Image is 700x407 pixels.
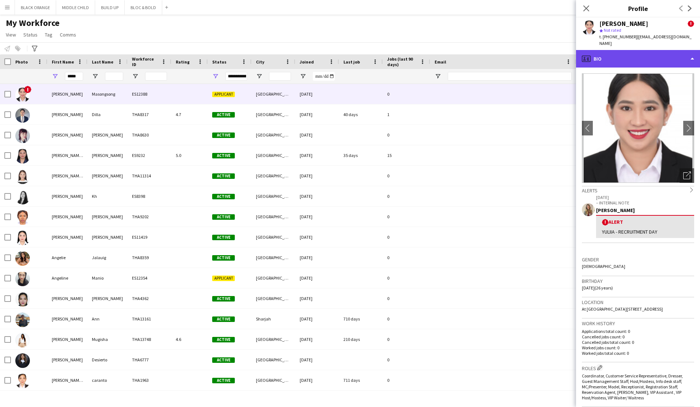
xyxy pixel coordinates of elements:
div: THA11314 [128,166,171,186]
button: Open Filter Menu [132,73,139,80]
input: Workforce ID Filter Input [145,72,167,81]
span: ! [688,20,694,27]
span: Comms [60,31,76,38]
div: 0 [383,166,430,186]
div: [GEOGRAPHIC_DATA] [252,370,295,390]
div: Bio [576,50,700,68]
span: Tag [45,31,52,38]
div: [PERSON_NAME] [PERSON_NAME] [47,166,87,186]
span: Coordinator, Customer Service Representative, Dresser, Guest Management Staff, Host/Hostess, Info... [582,373,683,400]
div: Sharjah [252,309,295,329]
div: 0 [383,227,430,247]
img: Angelie Jalauig [15,251,30,266]
button: MIDDLE CHILD [56,0,95,15]
a: Tag [42,30,55,39]
span: Active [212,153,235,158]
div: ES11419 [128,227,171,247]
img: Angela Chen [15,128,30,143]
img: Angel Ron Dilla [15,108,30,123]
img: Angela Mbonu [15,210,30,225]
div: Mugisha [87,329,128,349]
div: [GEOGRAPHIC_DATA] [252,207,295,227]
div: [DATE] [295,186,339,206]
input: City Filter Input [269,72,291,81]
img: mary angelica caranto [15,374,30,388]
img: Angela Dianne Pajarillo [15,149,30,164]
div: Open photos pop-in [680,168,694,183]
div: 1 [383,104,430,124]
div: [PERSON_NAME] [87,207,128,227]
span: My Workforce [6,18,59,28]
div: Dilla [87,104,128,124]
span: Applicant [212,92,235,97]
img: ANGELA DIANNE PAJARILLO [15,169,30,184]
span: Rating [176,59,190,65]
img: Angelita Ainza [15,292,30,307]
div: [GEOGRAPHIC_DATA] [252,125,295,145]
div: 0 [383,186,430,206]
div: 710 days [339,309,383,329]
span: ! [24,86,31,93]
div: ES12354 [128,268,171,288]
div: 5.0 [171,145,208,165]
span: Active [212,255,235,261]
span: Last Name [92,59,113,65]
div: 0 [383,247,430,268]
div: [DATE] [295,84,339,104]
div: ES8398 [128,186,171,206]
span: | [EMAIL_ADDRESS][DOMAIN_NAME] [599,34,692,46]
div: 0 [383,329,430,349]
img: Angel Joy Masongsong [15,88,30,102]
div: [GEOGRAPHIC_DATA] [252,84,295,104]
button: Open Filter Menu [300,73,306,80]
div: 0 [383,350,430,370]
span: View [6,31,16,38]
div: [PERSON_NAME] [87,227,128,247]
a: Status [20,30,40,39]
img: Angella Vanessa Mugisha [15,333,30,348]
div: YULIIA - RECRUITMENT DAY [602,229,688,235]
input: Last Name Filter Input [105,72,123,81]
img: Angelica Aquino [15,231,30,245]
span: Not rated [604,27,621,33]
div: Jalauig [87,247,128,268]
span: City [256,59,264,65]
div: [PERSON_NAME] [PERSON_NAME] [47,370,87,390]
div: [DATE] [295,329,339,349]
span: Email [435,59,446,65]
div: [GEOGRAPHIC_DATA] [252,145,295,165]
span: Active [212,194,235,199]
div: [GEOGRAPHIC_DATA] [252,104,295,124]
div: [GEOGRAPHIC_DATA] [252,247,295,268]
div: [PERSON_NAME] [47,227,87,247]
p: [DATE] [596,195,694,200]
img: Angela Kh [15,190,30,204]
img: Angelito Ann [15,312,30,327]
div: [DATE] [295,309,339,329]
span: Active [212,133,235,138]
div: [DATE] [295,268,339,288]
span: [DEMOGRAPHIC_DATA] [582,264,625,269]
div: 15 [383,145,430,165]
div: 0 [383,370,430,390]
div: THA4362 [128,288,171,308]
div: caranto [87,370,128,390]
p: – INTERNAL NOTE [596,200,694,206]
div: [DATE] [295,207,339,227]
div: 0 [383,268,430,288]
span: Active [212,357,235,363]
h3: Profile [576,4,700,13]
span: At [GEOGRAPHIC_DATA][STREET_ADDRESS] [582,306,663,312]
div: 35 days [339,145,383,165]
span: Photo [15,59,28,65]
div: [PERSON_NAME] [87,288,128,308]
button: BUILD UP [95,0,125,15]
span: Workforce ID [132,56,158,67]
span: t. [PHONE_NUMBER] [599,34,637,39]
button: Open Filter Menu [52,73,58,80]
input: First Name Filter Input [65,72,83,81]
input: Joined Filter Input [313,72,335,81]
div: 0 [383,125,430,145]
img: Angeline Manio [15,272,30,286]
app-action-btn: Advanced filters [30,44,39,53]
